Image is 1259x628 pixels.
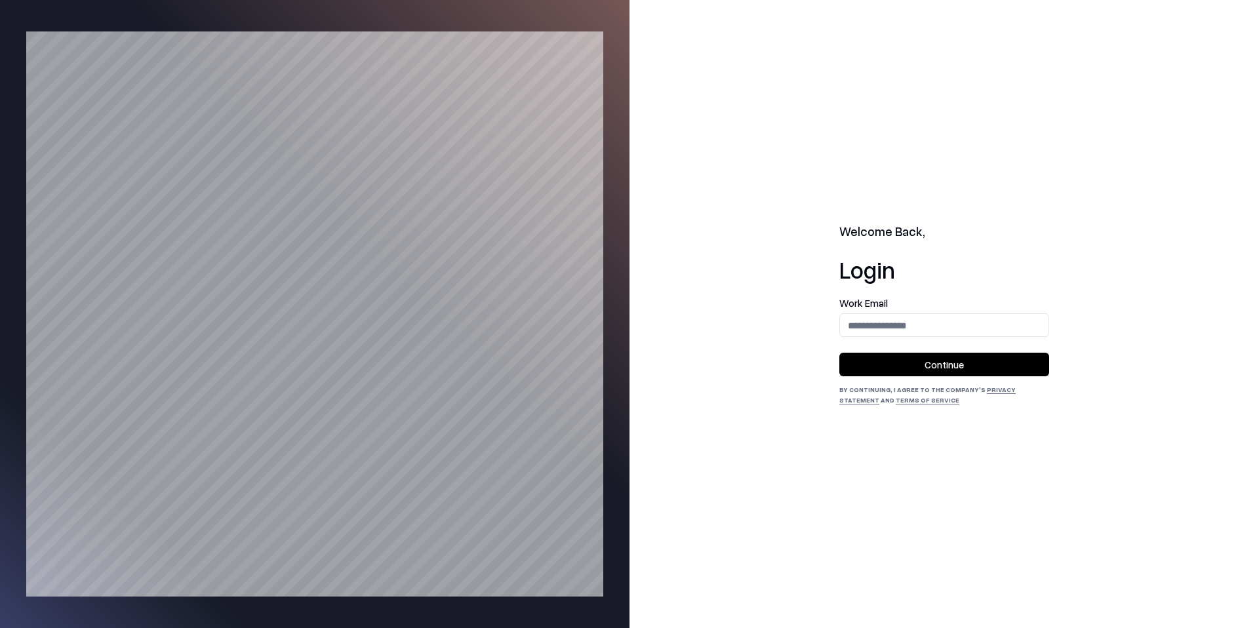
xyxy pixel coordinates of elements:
div: By continuing, I agree to the Company's and [839,384,1049,405]
label: Work Email [839,298,1049,308]
h2: Welcome Back, [839,223,1049,241]
button: Continue [839,353,1049,376]
h1: Login [839,256,1049,283]
a: Terms of Service [896,396,959,404]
